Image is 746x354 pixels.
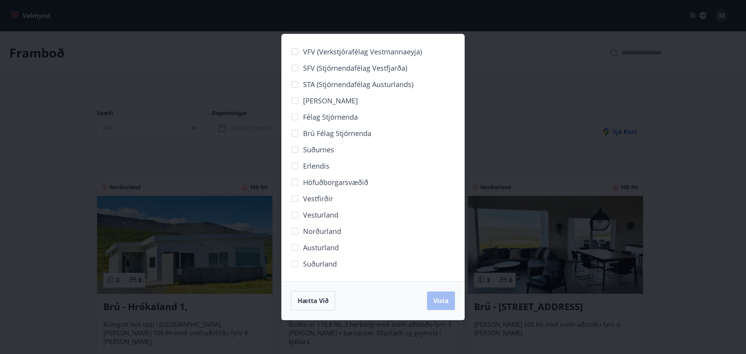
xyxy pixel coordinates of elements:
[303,79,413,89] span: STA (Stjórnendafélag Austurlands)
[303,194,333,204] span: Vestfirðir
[303,210,338,220] span: Vesturland
[303,128,371,138] span: Brú félag stjórnenda
[303,161,329,171] span: Erlendis
[303,145,334,155] span: Suðurnes
[303,63,407,73] span: SFV (Stjórnendafélag Vestfjarða)
[298,296,329,305] span: Hætta við
[303,96,358,106] span: [PERSON_NAME]
[303,47,422,57] span: VFV (Verkstjórafélag Vestmannaeyja)
[303,259,337,269] span: Suðurland
[303,226,341,236] span: Norðurland
[303,177,368,187] span: Höfuðborgarsvæðið
[303,242,339,253] span: Austurland
[303,112,358,122] span: Félag stjórnenda
[291,291,335,310] button: Hætta við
